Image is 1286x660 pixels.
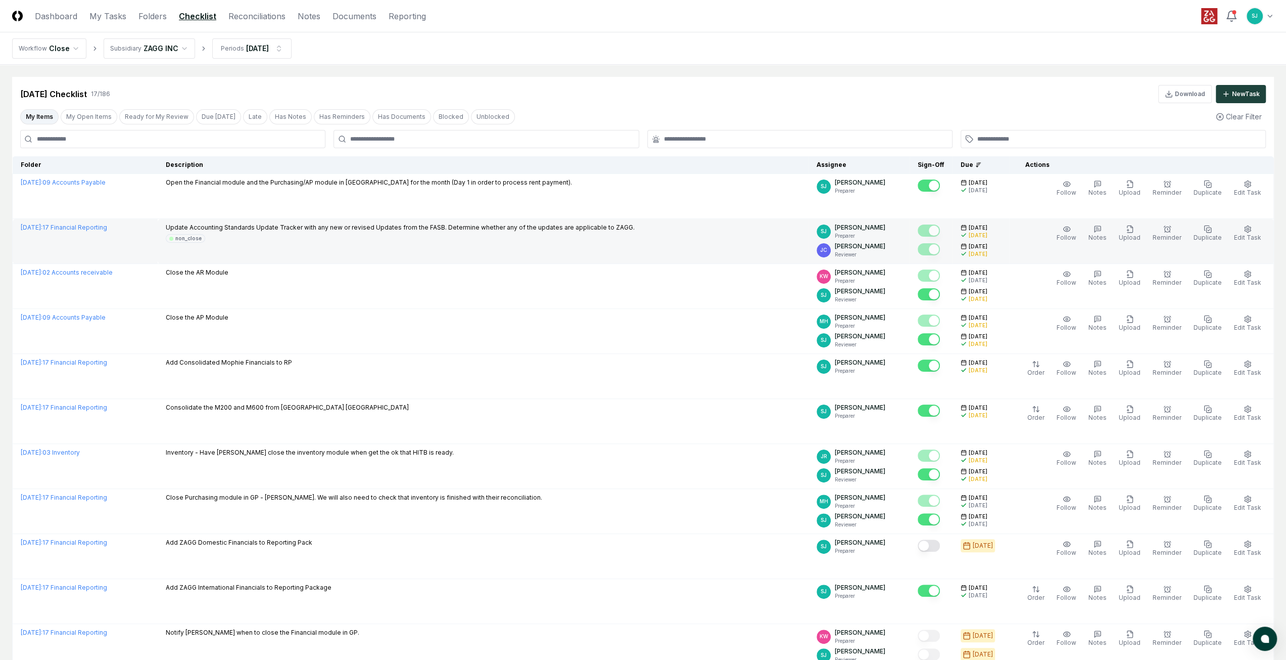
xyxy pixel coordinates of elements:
[332,10,376,22] a: Documents
[1027,369,1044,376] span: Order
[1194,639,1222,646] span: Duplicate
[918,270,940,282] button: Mark complete
[1117,538,1142,559] button: Upload
[1153,639,1181,646] span: Reminder
[969,314,987,322] span: [DATE]
[918,495,940,507] button: Mark complete
[1057,369,1076,376] span: Follow
[1232,178,1263,199] button: Edit Task
[1025,403,1046,424] button: Order
[969,412,987,419] div: [DATE]
[1057,414,1076,421] span: Follow
[1234,594,1261,601] span: Edit Task
[918,180,940,192] button: Mark complete
[21,629,42,636] span: [DATE] :
[820,633,828,640] span: KW
[166,448,454,457] p: Inventory - Have [PERSON_NAME] close the inventory module when get the ok that HITB is ready.
[961,160,1001,169] div: Due
[1153,369,1181,376] span: Reminder
[1027,414,1044,421] span: Order
[1153,549,1181,556] span: Reminder
[1057,594,1076,601] span: Follow
[1119,324,1140,331] span: Upload
[1234,234,1261,241] span: Edit Task
[21,404,42,411] span: [DATE] :
[1117,628,1142,649] button: Upload
[821,453,827,460] span: JR
[1117,268,1142,289] button: Upload
[1153,414,1181,421] span: Reminder
[20,109,59,124] button: My Items
[12,38,292,59] nav: breadcrumb
[1192,493,1224,514] button: Duplicate
[1151,358,1183,379] button: Reminder
[820,498,828,505] span: MH
[21,449,80,456] a: [DATE]:03 Inventory
[1194,279,1222,286] span: Duplicate
[969,367,987,374] div: [DATE]
[1088,504,1107,511] span: Notes
[969,232,987,239] div: [DATE]
[1119,234,1140,241] span: Upload
[835,187,885,195] p: Preparer
[1057,279,1076,286] span: Follow
[820,246,827,254] span: JC
[1151,448,1183,469] button: Reminder
[91,90,110,99] div: 17 / 186
[1194,369,1222,376] span: Duplicate
[1055,178,1078,199] button: Follow
[1017,160,1266,169] div: Actions
[314,109,370,124] button: Has Reminders
[1117,448,1142,469] button: Upload
[21,269,42,276] span: [DATE] :
[918,585,940,597] button: Mark complete
[835,332,885,341] p: [PERSON_NAME]
[1232,448,1263,469] button: Edit Task
[1192,178,1224,199] button: Duplicate
[196,109,241,124] button: Due Today
[1194,594,1222,601] span: Duplicate
[969,243,987,250] span: [DATE]
[1117,313,1142,334] button: Upload
[835,322,885,330] p: Preparer
[821,336,827,344] span: SJ
[1117,493,1142,514] button: Upload
[821,408,827,415] span: SJ
[1232,90,1260,99] div: New Task
[808,156,910,174] th: Assignee
[969,520,987,528] div: [DATE]
[1192,403,1224,424] button: Duplicate
[1234,324,1261,331] span: Edit Task
[21,584,107,591] a: [DATE]:17 Financial Reporting
[1194,549,1222,556] span: Duplicate
[179,10,216,22] a: Checklist
[835,457,885,465] p: Preparer
[471,109,515,124] button: Unblocked
[969,502,987,509] div: [DATE]
[969,295,987,303] div: [DATE]
[1119,189,1140,196] span: Upload
[1088,594,1107,601] span: Notes
[835,538,885,547] p: [PERSON_NAME]
[1253,627,1277,651] button: atlas-launcher
[969,359,987,367] span: [DATE]
[918,243,940,255] button: Mark complete
[21,539,42,546] span: [DATE] :
[835,502,885,510] p: Preparer
[166,493,542,502] p: Close Purchasing module in GP - [PERSON_NAME]. We will also need to check that inventory is finis...
[243,109,267,124] button: Late
[1055,493,1078,514] button: Follow
[1194,234,1222,241] span: Duplicate
[1234,639,1261,646] span: Edit Task
[1194,414,1222,421] span: Duplicate
[1057,324,1076,331] span: Follow
[1153,594,1181,601] span: Reminder
[1088,189,1107,196] span: Notes
[21,269,113,276] a: [DATE]:02 Accounts receivable
[969,333,987,340] span: [DATE]
[1117,223,1142,244] button: Upload
[1192,268,1224,289] button: Duplicate
[1119,594,1140,601] span: Upload
[973,541,993,550] div: [DATE]
[835,296,885,303] p: Reviewer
